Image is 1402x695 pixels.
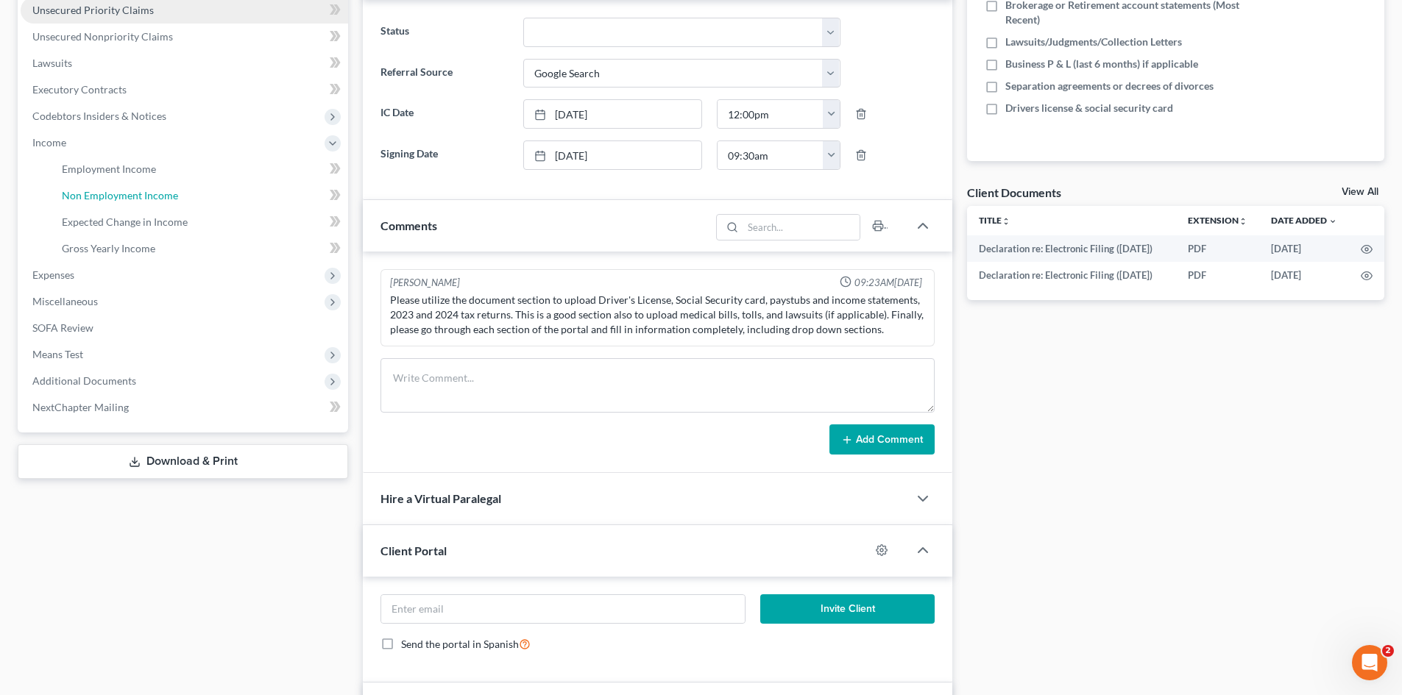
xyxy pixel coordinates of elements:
span: Additional Documents [32,374,136,387]
span: Hire a Virtual Paralegal [380,491,501,505]
span: SOFA Review [32,321,93,334]
label: Referral Source [373,59,515,88]
label: IC Date [373,99,515,129]
input: Search... [743,215,860,240]
span: 09:23AM[DATE] [854,276,922,290]
label: Signing Date [373,140,515,170]
button: Add Comment [829,424,935,455]
span: Client Portal [380,543,447,557]
iframe: Intercom live chat [1352,645,1387,680]
input: Enter email [381,595,744,623]
span: Executory Contracts [32,83,127,96]
span: Expected Change in Income [62,215,188,228]
span: Miscellaneous [32,295,98,307]
span: Comments [380,218,437,232]
label: Status [373,18,515,47]
span: Unsecured Nonpriority Claims [32,30,173,43]
td: Declaration re: Electronic Filing ([DATE]) [967,235,1176,262]
a: Executory Contracts [21,76,348,103]
td: [DATE] [1259,235,1349,262]
a: NextChapter Mailing [21,394,348,421]
button: Invite Client [760,594,935,624]
a: [DATE] [524,141,701,169]
a: View All [1342,187,1378,197]
span: Employment Income [62,163,156,175]
span: Lawsuits [32,57,72,69]
a: Gross Yearly Income [50,235,348,262]
td: PDF [1176,262,1259,288]
span: Separation agreements or decrees of divorces [1005,79,1214,93]
span: Non Employment Income [62,189,178,202]
span: 2 [1382,645,1394,657]
a: Extensionunfold_more [1188,215,1247,226]
span: Codebtors Insiders & Notices [32,110,166,122]
a: Lawsuits [21,50,348,76]
a: Unsecured Nonpriority Claims [21,24,348,50]
span: NextChapter Mailing [32,401,129,413]
input: -- : -- [718,100,824,128]
a: SOFA Review [21,315,348,341]
td: [DATE] [1259,262,1349,288]
div: Please utilize the document section to upload Driver's License, Social Security card, paystubs an... [390,293,925,337]
span: Drivers license & social security card [1005,101,1173,115]
span: Send the portal in Spanish [401,638,519,650]
a: Date Added expand_more [1271,215,1337,226]
a: [DATE] [524,100,701,128]
span: Business P & L (last 6 months) if applicable [1005,57,1198,71]
i: unfold_more [1002,217,1010,226]
span: Unsecured Priority Claims [32,4,154,16]
td: PDF [1176,235,1259,262]
i: expand_more [1328,217,1337,226]
a: Non Employment Income [50,182,348,209]
span: Means Test [32,348,83,360]
a: Titleunfold_more [979,215,1010,226]
div: [PERSON_NAME] [390,276,460,290]
i: unfold_more [1239,217,1247,226]
input: -- : -- [718,141,824,169]
a: Employment Income [50,156,348,182]
div: Client Documents [967,185,1061,200]
td: Declaration re: Electronic Filing ([DATE]) [967,262,1176,288]
span: Income [32,136,66,149]
span: Lawsuits/Judgments/Collection Letters [1005,35,1182,49]
span: Gross Yearly Income [62,242,155,254]
a: Download & Print [18,444,348,479]
span: Expenses [32,268,74,281]
a: Expected Change in Income [50,209,348,235]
